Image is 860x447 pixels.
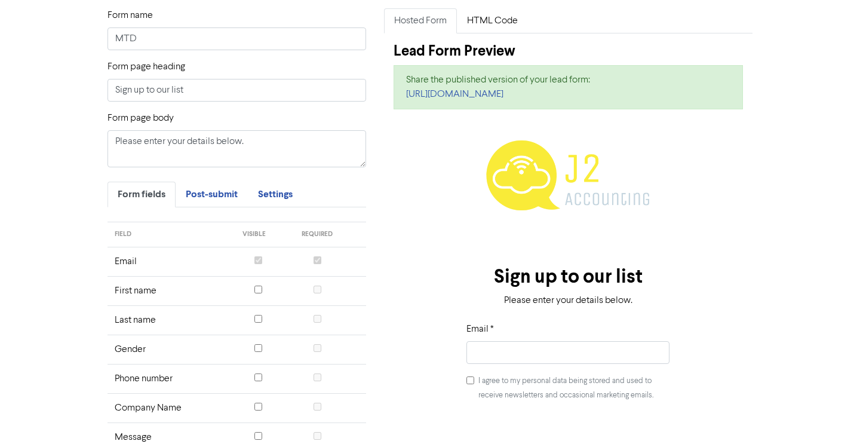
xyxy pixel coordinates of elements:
[107,276,235,305] td: First name
[118,188,165,200] span: Form fields
[294,222,366,247] th: required
[107,393,235,422] td: Company Name
[406,73,730,87] div: Share the published version of your lead form:
[107,335,235,364] td: Gender
[466,376,474,384] input: I agree to my personal data being stored and used to receive newsletters and occasional marketing...
[186,188,238,200] span: Post-submit
[478,377,653,399] small: I agree to my personal data being stored and used to receive newsletters and occasional marketing...
[235,222,294,247] th: visible
[248,182,303,207] a: Settings
[107,222,235,247] th: field
[384,8,457,33] a: Hosted Form
[258,188,293,200] span: Settings
[107,60,185,74] label: Form page heading
[107,247,235,276] td: Email
[107,182,176,207] a: Form fields
[176,182,248,207] a: Post-submit
[462,293,674,322] div: Please enter your details below.
[107,130,366,167] textarea: Please enter your details below.
[406,90,503,99] a: [URL][DOMAIN_NAME]
[107,364,235,393] td: Phone number
[457,8,528,33] a: HTML Code
[107,305,235,335] td: Last name
[107,111,174,125] label: Form page body
[484,138,652,213] img: J2 Accounting
[107,8,153,23] label: Form name
[452,265,684,288] h2: Sign up to our list
[800,390,860,447] iframe: Chat Widget
[394,43,743,60] h4: Lead Form Preview
[466,322,494,336] label: Email *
